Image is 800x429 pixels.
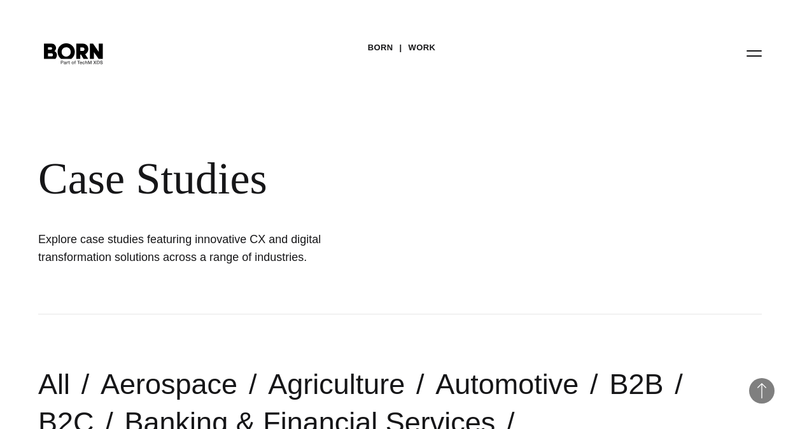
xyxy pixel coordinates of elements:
a: BORN [368,38,393,57]
div: Case Studies [38,153,573,205]
a: Work [409,38,436,57]
h1: Explore case studies featuring innovative CX and digital transformation solutions across a range ... [38,230,363,266]
button: Back to Top [749,378,775,404]
a: Agriculture [268,368,405,400]
button: Open [739,39,769,66]
a: Aerospace [101,368,237,400]
a: B2B [609,368,663,400]
a: Automotive [435,368,579,400]
a: All [38,368,70,400]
